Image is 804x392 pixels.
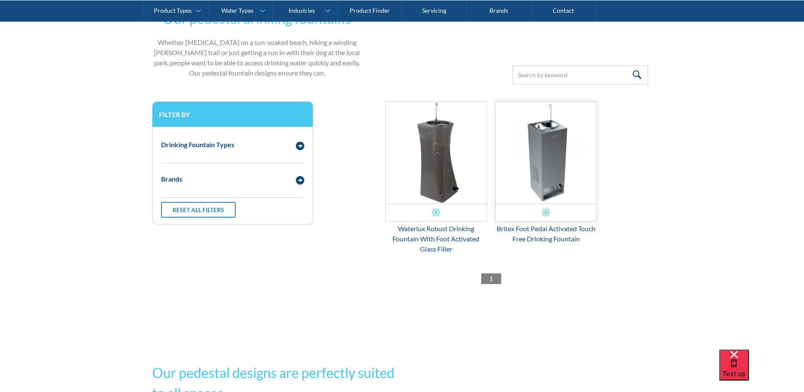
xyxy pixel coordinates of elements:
[161,140,234,150] div: Drinking Fountain Types
[154,7,192,14] div: Product Types
[496,102,597,204] img: Britex Foot Pedal Activated Touch Free Drinking Fountain
[161,174,182,184] div: Brands
[330,273,652,284] div: List
[495,101,597,244] a: Britex Foot Pedal Activated Touch Free Drinking FountainBritex Foot Pedal Activated Touch Free Dr...
[386,102,487,204] img: Waterlux Robust Drinking Fountain With Foot Activated Glass Filler
[385,224,487,254] div: Waterlux Robust Drinking Fountain With Foot Activated Glass Filler
[719,350,804,392] iframe: podium webchat widget bubble
[159,110,306,118] h3: Filter by
[152,37,362,78] p: Whether [MEDICAL_DATA] on a sun-soaked beach, hiking a winding [PERSON_NAME] trail or just gettin...
[289,7,315,14] div: Industries
[495,224,597,244] div: Britex Foot Pedal Activated Touch Free Drinking Fountain
[512,65,648,84] input: Search by keyword
[221,7,253,14] div: Water Types
[161,202,236,218] a: Reset all filters
[481,273,501,284] a: 1
[385,101,487,254] a: Waterlux Robust Drinking Fountain With Foot Activated Glass FillerWaterlux Robust Drinking Founta...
